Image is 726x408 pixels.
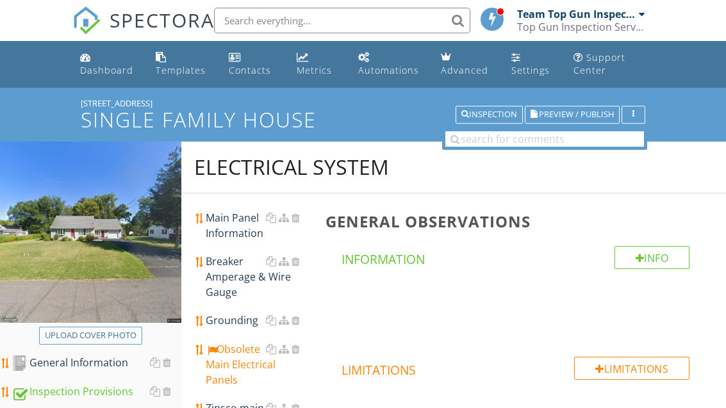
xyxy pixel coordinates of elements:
[342,246,689,268] h4: Information
[292,46,343,83] a: Metrics
[12,355,181,371] div: General Information
[539,111,614,119] span: Preview / Publish
[326,213,705,230] h3: General Observations
[574,357,689,380] div: Limitations
[506,46,558,83] a: Settings
[353,46,425,83] a: Automations (Basic)
[214,8,470,33] input: Search everything...
[110,6,215,33] span: SPECTORA
[517,8,636,20] div: Team Top Gun Inspectors
[358,64,419,76] div: Automations
[80,64,133,76] div: Dashboard
[456,108,523,119] a: Inspection
[206,254,309,300] div: Breaker Amperage & Wire Gauge
[511,64,550,76] div: Settings
[39,327,142,345] button: Upload cover photo
[517,20,645,33] div: Top Gun Inspection Services Group, Inc
[81,108,645,131] h1: Single Family House
[224,46,281,83] a: Contacts
[229,64,271,76] div: Contacts
[45,329,136,342] div: Upload cover photo
[525,108,620,119] a: Preview / Publish
[151,46,213,83] a: Templates
[441,64,488,76] div: Advanced
[573,51,625,76] div: Support Center
[206,313,309,328] div: Grounding
[568,46,651,83] a: Support Center
[461,110,517,119] div: Inspection
[342,357,689,379] h4: Limitations
[206,341,309,388] div: Obsolete Main Electrical Panels
[12,384,181,400] div: Inspection Provisions
[194,154,389,180] div: Electrical System
[72,6,101,35] img: The Best Home Inspection Software - Spectora
[436,46,496,83] a: Advanced
[297,64,332,76] div: Metrics
[615,246,690,269] div: Info
[445,131,644,147] input: search for comments
[156,64,206,76] div: Templates
[456,106,523,124] button: Inspection
[525,106,620,124] button: Preview / Publish
[206,210,309,241] div: Main Panel Information
[81,98,645,108] div: [STREET_ADDRESS]
[72,17,215,44] a: SPECTORA
[75,46,140,83] a: Dashboard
